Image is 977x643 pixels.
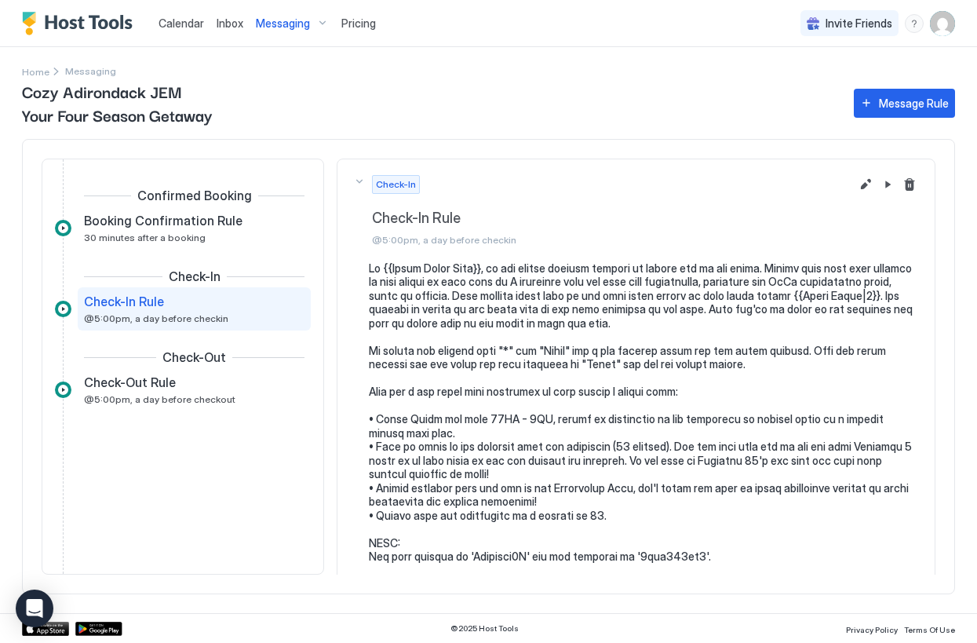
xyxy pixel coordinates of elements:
[878,175,897,194] button: Pause Message Rule
[904,620,955,637] a: Terms Of Use
[879,95,949,111] div: Message Rule
[22,66,49,78] span: Home
[217,15,243,31] a: Inbox
[159,15,204,31] a: Calendar
[846,620,898,637] a: Privacy Policy
[904,625,955,634] span: Terms Of Use
[22,63,49,79] a: Home
[217,16,243,30] span: Inbox
[84,294,164,309] span: Check-In Rule
[22,63,49,79] div: Breadcrumb
[84,393,235,405] span: @5:00pm, a day before checkout
[16,590,53,627] div: Open Intercom Messenger
[900,175,919,194] button: Delete message rule
[372,210,850,228] span: Check-In Rule
[337,159,935,261] button: Check-InCheck-In Rule@5:00pm, a day before checkinEdit message rulePause Message RuleDelete messa...
[84,374,176,390] span: Check-Out Rule
[162,349,226,365] span: Check-Out
[341,16,376,31] span: Pricing
[930,11,955,36] div: User profile
[84,213,242,228] span: Booking Confirmation Rule
[256,16,310,31] span: Messaging
[854,89,955,118] button: Message Rule
[450,623,519,634] span: © 2025 Host Tools
[75,622,122,636] a: Google Play Store
[84,312,228,324] span: @5:00pm, a day before checkin
[159,16,204,30] span: Calendar
[137,188,252,203] span: Confirmed Booking
[826,16,892,31] span: Invite Friends
[856,175,875,194] button: Edit message rule
[846,625,898,634] span: Privacy Policy
[169,269,221,284] span: Check-In
[65,65,116,77] span: Breadcrumb
[372,234,850,246] span: @5:00pm, a day before checkin
[84,232,206,243] span: 30 minutes after a booking
[905,14,924,33] div: menu
[22,79,838,126] span: Cozy Adirondack JEM Your Four Season Getaway
[22,622,69,636] a: App Store
[376,177,416,192] span: Check-In
[22,12,140,35] a: Host Tools Logo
